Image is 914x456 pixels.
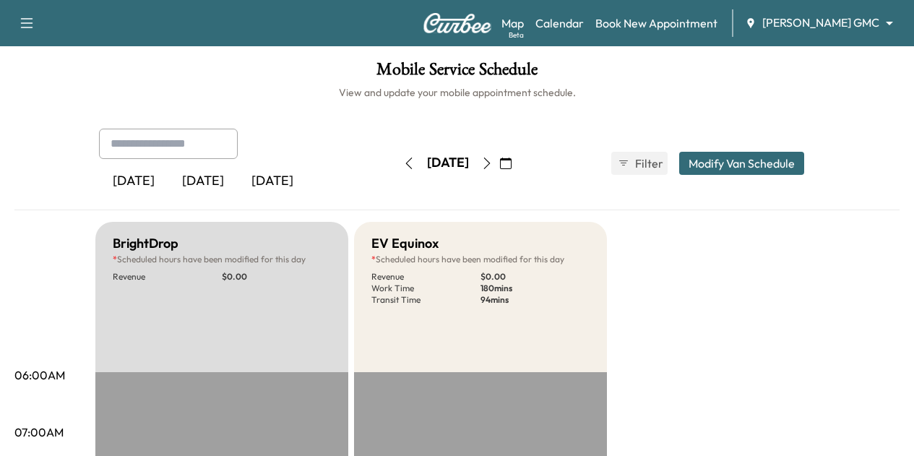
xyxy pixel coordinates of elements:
img: Curbee Logo [423,13,492,33]
button: Modify Van Schedule [679,152,804,175]
p: $ 0.00 [480,271,590,283]
span: Filter [635,155,661,172]
div: Beta [509,30,524,40]
p: 07:00AM [14,423,64,441]
p: 94 mins [480,294,590,306]
p: Work Time [371,283,480,294]
p: 180 mins [480,283,590,294]
p: Revenue [113,271,222,283]
h5: EV Equinox [371,233,439,254]
button: Filter [611,152,668,175]
p: Transit Time [371,294,480,306]
p: Revenue [371,271,480,283]
div: [DATE] [168,165,238,198]
span: [PERSON_NAME] GMC [762,14,879,31]
h1: Mobile Service Schedule [14,61,900,85]
p: Scheduled hours have been modified for this day [113,254,331,265]
a: Calendar [535,14,584,32]
p: $ 0.00 [222,271,331,283]
h5: BrightDrop [113,233,178,254]
p: 06:00AM [14,366,65,384]
h6: View and update your mobile appointment schedule. [14,85,900,100]
div: [DATE] [238,165,307,198]
p: Scheduled hours have been modified for this day [371,254,590,265]
a: Book New Appointment [595,14,717,32]
div: [DATE] [99,165,168,198]
div: [DATE] [427,154,469,172]
a: MapBeta [501,14,524,32]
